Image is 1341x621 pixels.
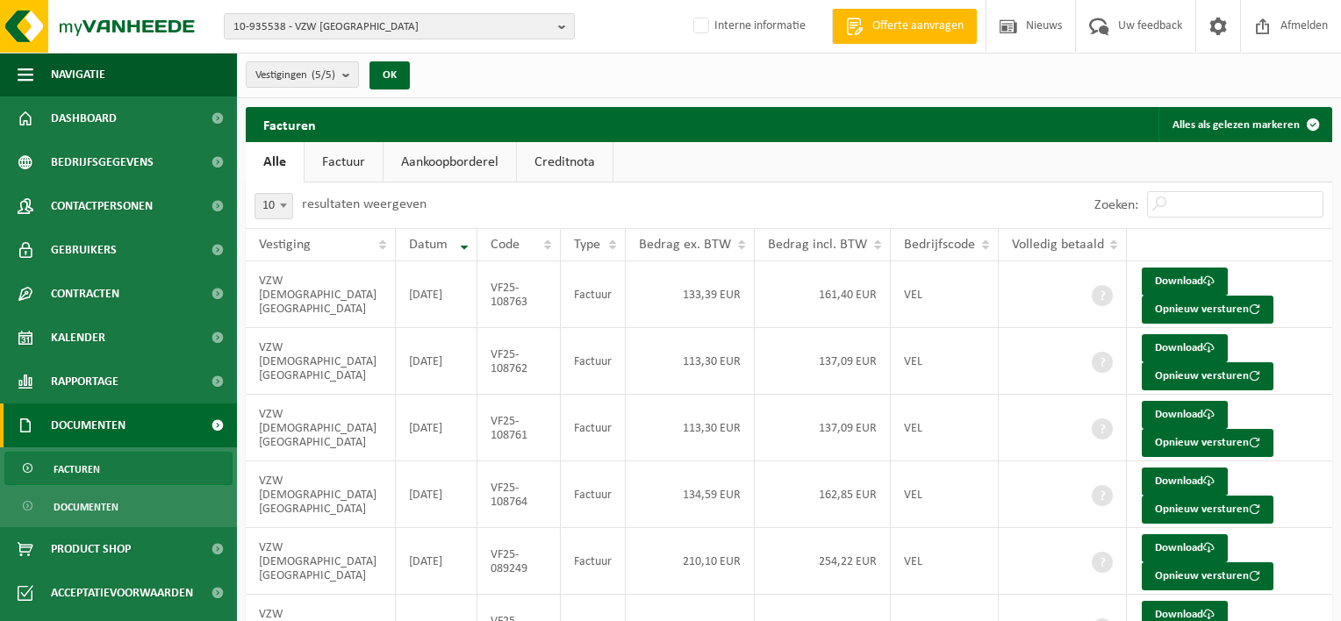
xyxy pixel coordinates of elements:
[1142,362,1273,390] button: Opnieuw versturen
[246,461,396,528] td: VZW [DEMOGRAPHIC_DATA][GEOGRAPHIC_DATA]
[477,328,561,395] td: VF25-108762
[312,69,335,81] count: (5/5)
[1094,198,1138,212] label: Zoeken:
[396,461,477,528] td: [DATE]
[561,261,626,328] td: Factuur
[626,528,755,595] td: 210,10 EUR
[54,453,100,486] span: Facturen
[246,528,396,595] td: VZW [DEMOGRAPHIC_DATA][GEOGRAPHIC_DATA]
[4,452,233,485] a: Facturen
[1142,534,1228,562] a: Download
[768,238,867,252] span: Bedrag incl. BTW
[891,461,999,528] td: VEL
[246,328,396,395] td: VZW [DEMOGRAPHIC_DATA][GEOGRAPHIC_DATA]
[305,142,383,182] a: Factuur
[1012,238,1104,252] span: Volledig betaald
[868,18,968,35] span: Offerte aanvragen
[1158,107,1330,142] button: Alles als gelezen markeren
[891,261,999,328] td: VEL
[1142,562,1273,590] button: Opnieuw versturen
[1142,429,1273,457] button: Opnieuw versturen
[477,261,561,328] td: VF25-108763
[302,197,427,211] label: resultaten weergeven
[626,395,755,461] td: 113,30 EUR
[561,528,626,595] td: Factuur
[246,107,333,141] h2: Facturen
[561,461,626,528] td: Factuur
[51,272,119,316] span: Contracten
[246,61,359,88] button: Vestigingen(5/5)
[233,14,551,40] span: 10-935538 - VZW [GEOGRAPHIC_DATA]
[891,328,999,395] td: VEL
[1142,334,1228,362] a: Download
[51,360,118,403] span: Rapportage
[574,238,600,252] span: Type
[51,228,117,272] span: Gebruikers
[51,96,117,140] span: Dashboard
[626,461,755,528] td: 134,59 EUR
[369,61,410,89] button: OK
[477,528,561,595] td: VF25-089249
[561,395,626,461] td: Factuur
[639,238,731,252] span: Bedrag ex. BTW
[755,395,891,461] td: 137,09 EUR
[626,328,755,395] td: 113,30 EUR
[891,528,999,595] td: VEL
[255,193,293,219] span: 10
[755,528,891,595] td: 254,22 EUR
[690,13,806,39] label: Interne informatie
[396,528,477,595] td: [DATE]
[246,395,396,461] td: VZW [DEMOGRAPHIC_DATA][GEOGRAPHIC_DATA]
[1142,468,1228,496] a: Download
[409,238,448,252] span: Datum
[1142,496,1273,524] button: Opnieuw versturen
[246,261,396,328] td: VZW [DEMOGRAPHIC_DATA][GEOGRAPHIC_DATA]
[891,395,999,461] td: VEL
[51,184,153,228] span: Contactpersonen
[517,142,613,182] a: Creditnota
[755,461,891,528] td: 162,85 EUR
[832,9,977,44] a: Offerte aanvragen
[255,194,292,218] span: 10
[491,238,520,252] span: Code
[255,62,335,89] span: Vestigingen
[259,238,311,252] span: Vestiging
[224,13,575,39] button: 10-935538 - VZW [GEOGRAPHIC_DATA]
[4,489,233,523] a: Documenten
[561,328,626,395] td: Factuur
[396,328,477,395] td: [DATE]
[396,261,477,328] td: [DATE]
[755,328,891,395] td: 137,09 EUR
[626,261,755,328] td: 133,39 EUR
[755,261,891,328] td: 161,40 EUR
[54,490,118,524] span: Documenten
[396,395,477,461] td: [DATE]
[51,140,154,184] span: Bedrijfsgegevens
[1142,401,1228,429] a: Download
[1142,296,1273,324] button: Opnieuw versturen
[51,53,105,96] span: Navigatie
[246,142,304,182] a: Alle
[477,395,561,461] td: VF25-108761
[384,142,516,182] a: Aankoopborderel
[51,527,131,571] span: Product Shop
[477,461,561,528] td: VF25-108764
[1142,268,1228,296] a: Download
[51,403,125,447] span: Documenten
[51,316,105,360] span: Kalender
[904,238,975,252] span: Bedrijfscode
[51,571,193,615] span: Acceptatievoorwaarden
